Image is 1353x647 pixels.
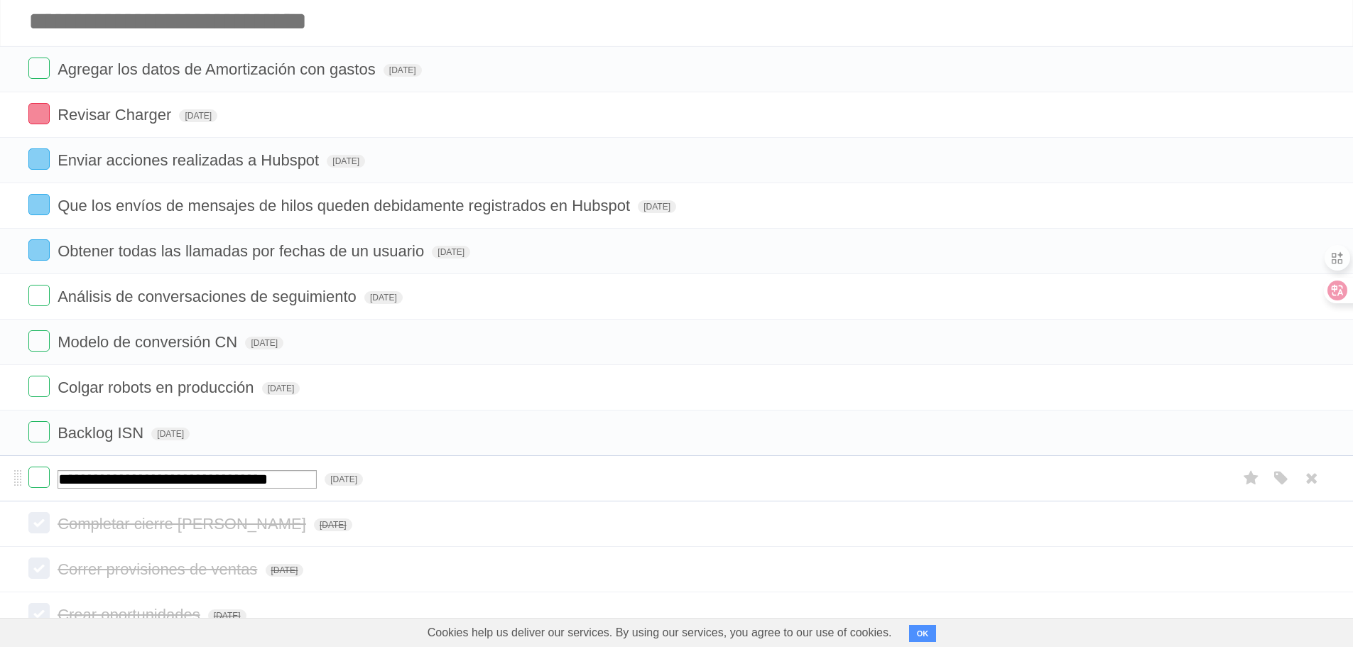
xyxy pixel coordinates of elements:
span: [DATE] [208,609,246,622]
label: Done [28,58,50,79]
span: Cookies help us deliver our services. By using our services, you agree to our use of cookies. [413,619,906,647]
span: Completar cierre [PERSON_NAME] [58,515,310,533]
span: Backlog ISN [58,424,147,442]
span: [DATE] [262,382,300,395]
span: [DATE] [327,155,365,168]
span: [DATE] [179,109,217,122]
span: Crear oportunidades [58,606,204,624]
span: Agregar los datos de Amortización con gastos [58,60,379,78]
span: Análisis de conversaciones de seguimiento [58,288,360,305]
span: [DATE] [364,291,403,304]
label: Done [28,603,50,624]
span: Revisar Charger [58,106,175,124]
span: [DATE] [384,64,422,77]
span: Obtener todas las llamadas por fechas de un usuario [58,242,428,260]
label: Done [28,376,50,397]
label: Done [28,512,50,533]
label: Done [28,194,50,215]
button: OK [909,625,937,642]
label: Done [28,467,50,488]
span: Correr provisiones de ventas [58,560,261,578]
span: Colgar robots en producción [58,379,257,396]
label: Done [28,285,50,306]
span: Que los envíos de mensajes de hilos queden debidamente registrados en Hubspot [58,197,634,214]
span: [DATE] [266,564,304,577]
label: Done [28,148,50,170]
label: Done [28,421,50,442]
span: Enviar acciones realizadas a Hubspot [58,151,322,169]
label: Done [28,103,50,124]
label: Star task [1238,467,1265,490]
span: [DATE] [638,200,676,213]
span: [DATE] [151,428,190,440]
span: [DATE] [314,518,352,531]
span: [DATE] [245,337,283,349]
span: Modelo de conversión CN [58,333,241,351]
span: [DATE] [325,473,363,486]
label: Done [28,330,50,352]
span: [DATE] [432,246,470,259]
label: Done [28,239,50,261]
label: Done [28,558,50,579]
